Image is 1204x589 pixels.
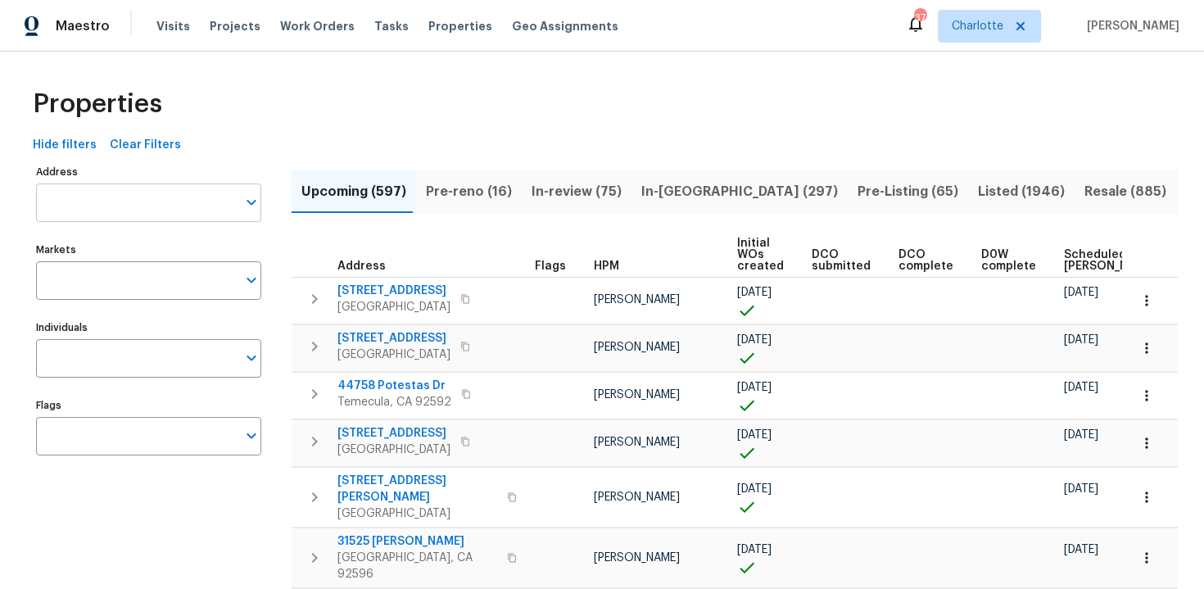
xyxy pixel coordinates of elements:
label: Individuals [36,323,261,333]
span: Visits [156,18,190,34]
span: 44758 Potestas Dr [337,378,451,394]
span: Projects [210,18,260,34]
span: 31525 [PERSON_NAME] [337,533,497,550]
span: [PERSON_NAME] [594,552,680,564]
span: Maestro [56,18,110,34]
span: Tasks [374,20,409,32]
span: [PERSON_NAME] [594,492,680,503]
span: [DATE] [1064,429,1098,441]
span: Upcoming (597) [301,180,406,203]
span: DCO complete [898,249,953,272]
span: D0W complete [981,249,1036,272]
span: [PERSON_NAME] [594,389,680,401]
span: Resale (885) [1084,180,1166,203]
button: Open [240,191,263,214]
button: Open [240,424,263,447]
span: Work Orders [280,18,355,34]
span: Properties [33,96,162,112]
span: [PERSON_NAME] [594,342,680,353]
span: Clear Filters [110,135,181,156]
span: Pre-reno (16) [426,180,512,203]
button: Clear Filters [103,130,188,161]
span: [GEOGRAPHIC_DATA] [337,442,450,458]
span: [DATE] [737,334,772,346]
span: [DATE] [1064,483,1098,495]
span: [DATE] [737,429,772,441]
span: [DATE] [737,382,772,393]
span: [PERSON_NAME] [1080,18,1179,34]
span: Address [337,261,386,272]
span: [STREET_ADDRESS] [337,425,450,442]
span: Temecula, CA 92592 [337,394,451,410]
span: [GEOGRAPHIC_DATA] [337,299,450,315]
div: 37 [914,10,926,26]
span: HPM [594,261,619,272]
button: Open [240,347,263,369]
span: Scheduled [PERSON_NAME] [1064,249,1156,272]
span: [DATE] [1064,544,1098,555]
span: [PERSON_NAME] [594,437,680,448]
label: Markets [36,245,261,255]
span: [STREET_ADDRESS] [337,330,450,347]
span: DCO submitted [812,249,871,272]
span: Geo Assignments [512,18,618,34]
span: Properties [428,18,492,34]
span: Hide filters [33,135,97,156]
span: [PERSON_NAME] [594,294,680,306]
span: [DATE] [737,483,772,495]
label: Flags [36,401,261,410]
span: Flags [535,261,566,272]
span: In-review (75) [532,180,622,203]
span: [DATE] [1064,287,1098,298]
span: Initial WOs created [737,238,784,272]
span: Pre-Listing (65) [858,180,958,203]
span: In-[GEOGRAPHIC_DATA] (297) [641,180,838,203]
span: [DATE] [1064,382,1098,393]
label: Address [36,167,261,177]
button: Open [240,269,263,292]
span: [DATE] [1064,334,1098,346]
button: Hide filters [26,130,103,161]
span: [GEOGRAPHIC_DATA], CA 92596 [337,550,497,582]
span: [GEOGRAPHIC_DATA] [337,347,450,363]
span: Listed (1946) [978,180,1065,203]
span: [GEOGRAPHIC_DATA] [337,505,497,522]
span: [DATE] [737,544,772,555]
span: [STREET_ADDRESS][PERSON_NAME] [337,473,497,505]
span: [STREET_ADDRESS] [337,283,450,299]
span: [DATE] [737,287,772,298]
span: Charlotte [952,18,1003,34]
